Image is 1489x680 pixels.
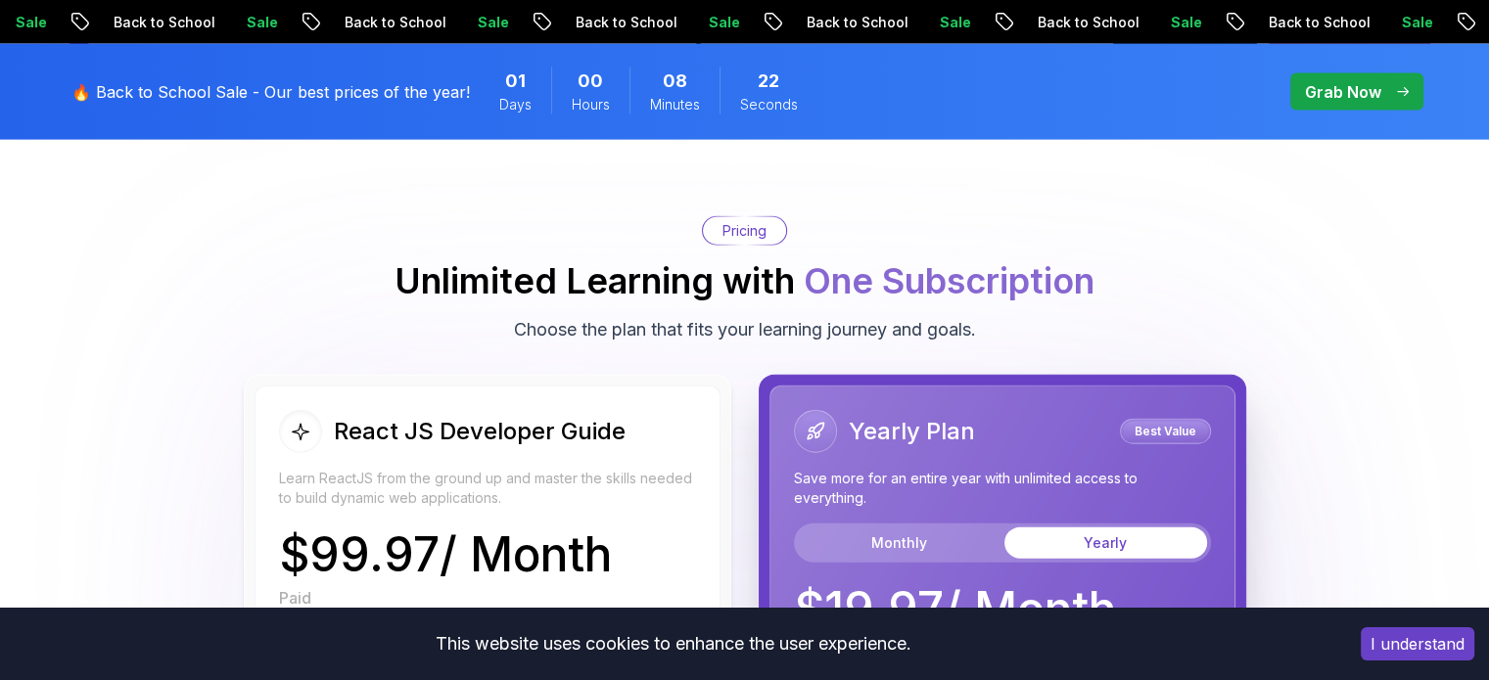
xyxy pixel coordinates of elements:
span: Hours [572,95,610,114]
p: 🔥 Back to School Sale - Our best prices of the year! [71,80,470,104]
p: Sale [924,13,987,32]
span: 8 Minutes [663,68,687,95]
button: Monthly [798,527,1000,559]
span: Seconds [740,95,798,114]
p: Back to School [1022,13,1155,32]
p: Sale [693,13,756,32]
p: Pricing [722,221,767,241]
p: Best Value [1123,422,1208,441]
p: Back to School [98,13,231,32]
p: Grab Now [1305,80,1381,104]
p: Paid [279,586,311,610]
span: 22 Seconds [758,68,779,95]
h2: React JS Developer Guide [334,416,626,447]
span: 1 Days [505,68,526,95]
p: Choose the plan that fits your learning journey and goals. [514,316,976,343]
span: Minutes [650,95,700,114]
div: This website uses cookies to enhance the user experience. [15,622,1331,665]
p: $ 19.97 / Month [794,586,1116,633]
h2: Unlimited Learning with [395,261,1094,300]
p: $ 99.97 / Month [279,531,612,578]
p: Sale [1155,13,1218,32]
span: Days [499,95,532,114]
p: Save more for an entire year with unlimited access to everything. [794,469,1211,508]
h2: Yearly Plan [849,416,975,447]
button: Yearly [1004,527,1207,559]
p: Back to School [560,13,693,32]
button: Accept cookies [1361,627,1474,660]
p: Sale [1386,13,1449,32]
p: Learn ReactJS from the ground up and master the skills needed to build dynamic web applications. [279,469,696,508]
p: Sale [462,13,525,32]
p: Back to School [791,13,924,32]
p: Back to School [329,13,462,32]
span: One Subscription [804,259,1094,302]
span: 0 Hours [578,68,603,95]
p: Sale [231,13,294,32]
p: Back to School [1253,13,1386,32]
